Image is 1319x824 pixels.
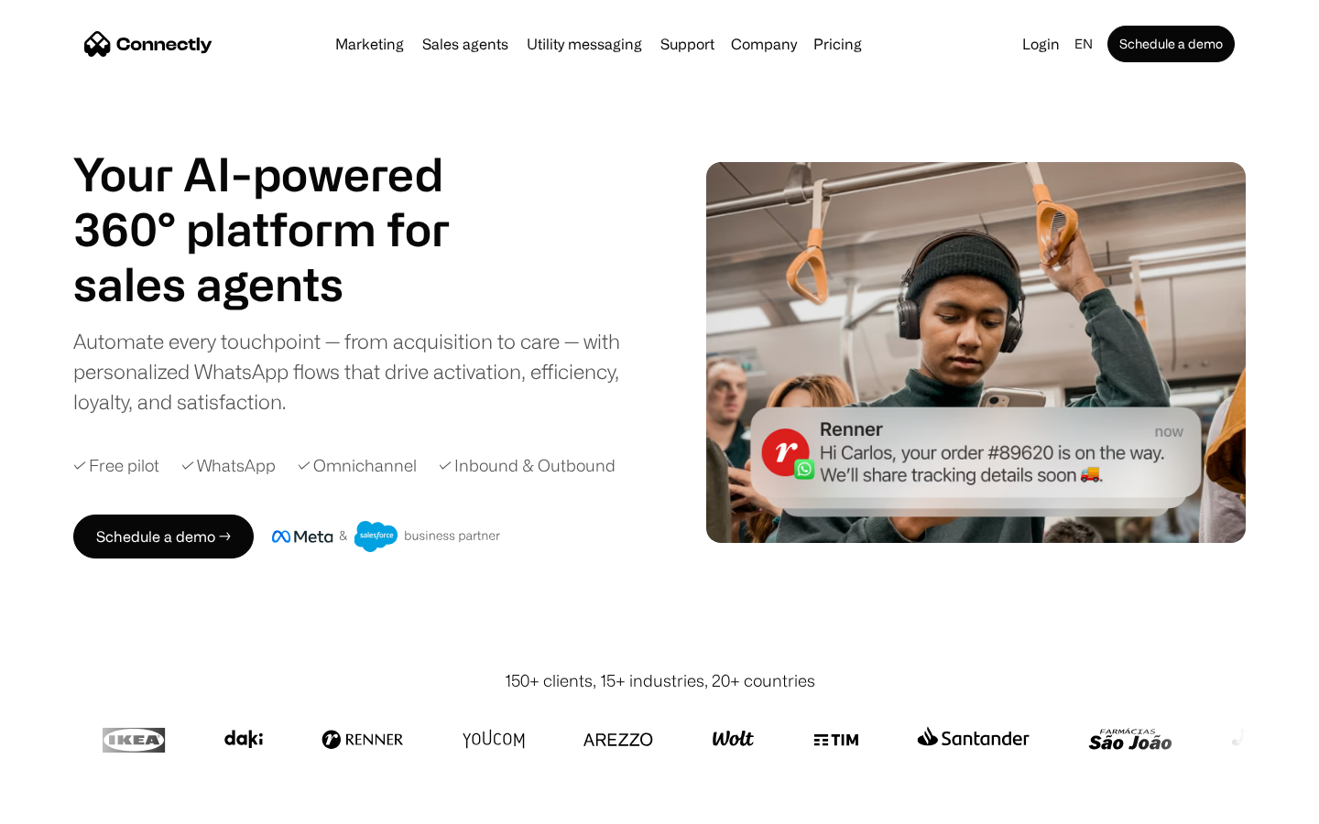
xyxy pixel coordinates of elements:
[298,453,417,478] div: ✓ Omnichannel
[519,37,649,51] a: Utility messaging
[328,37,411,51] a: Marketing
[731,31,797,57] div: Company
[73,256,495,311] h1: sales agents
[73,146,495,256] h1: Your AI-powered 360° platform for
[37,792,110,818] ul: Language list
[653,37,722,51] a: Support
[272,521,501,552] img: Meta and Salesforce business partner badge.
[415,37,516,51] a: Sales agents
[73,515,254,558] a: Schedule a demo →
[181,453,276,478] div: ✓ WhatsApp
[18,790,110,818] aside: Language selected: English
[1015,31,1067,57] a: Login
[439,453,616,478] div: ✓ Inbound & Outbound
[806,37,869,51] a: Pricing
[73,326,650,417] div: Automate every touchpoint — from acquisition to care — with personalized WhatsApp flows that driv...
[1107,26,1235,62] a: Schedule a demo
[73,453,159,478] div: ✓ Free pilot
[1074,31,1093,57] div: en
[505,668,815,693] div: 150+ clients, 15+ industries, 20+ countries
